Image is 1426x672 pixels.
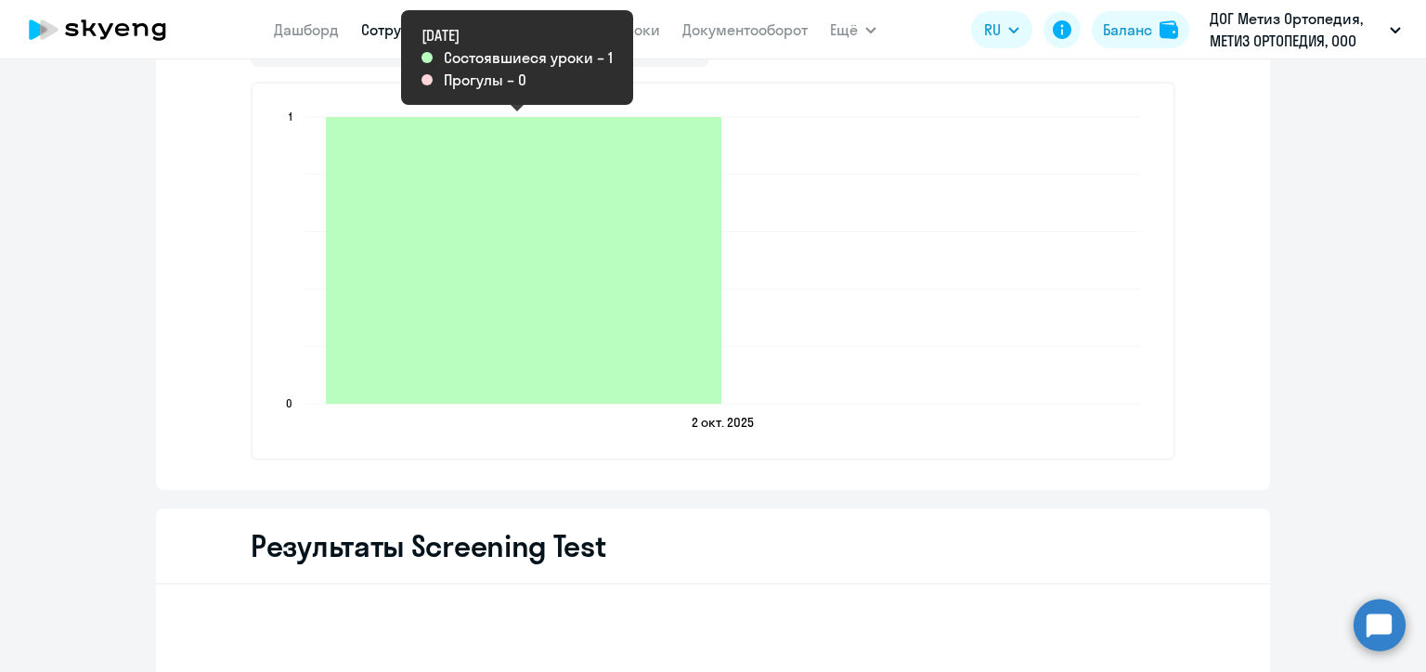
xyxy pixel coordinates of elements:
[539,20,660,39] a: Начислить уроки
[1200,7,1410,52] button: ДОГ Метиз Ортопедия, МЕТИЗ ОРТОПЕДИЯ, ООО
[984,19,1001,41] span: RU
[1160,20,1178,39] img: balance
[692,414,754,431] text: 2 окт. 2025
[682,20,808,39] a: Документооборот
[971,11,1032,48] button: RU
[830,11,876,48] button: Ещё
[361,20,446,39] a: Сотрудники
[1210,7,1382,52] p: ДОГ Метиз Ортопедия, МЕТИЗ ОРТОПЕДИЯ, ООО
[830,19,858,41] span: Ещё
[326,117,721,404] path: 2025-10-01T21:00:00.000Z Состоявшиеся уроки 1
[289,110,292,123] text: 1
[1103,19,1152,41] div: Баланс
[1092,11,1189,48] button: Балансbalance
[274,20,339,39] a: Дашборд
[468,20,517,39] a: Отчеты
[286,396,292,410] text: 0
[251,527,606,564] h2: Результаты Screening Test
